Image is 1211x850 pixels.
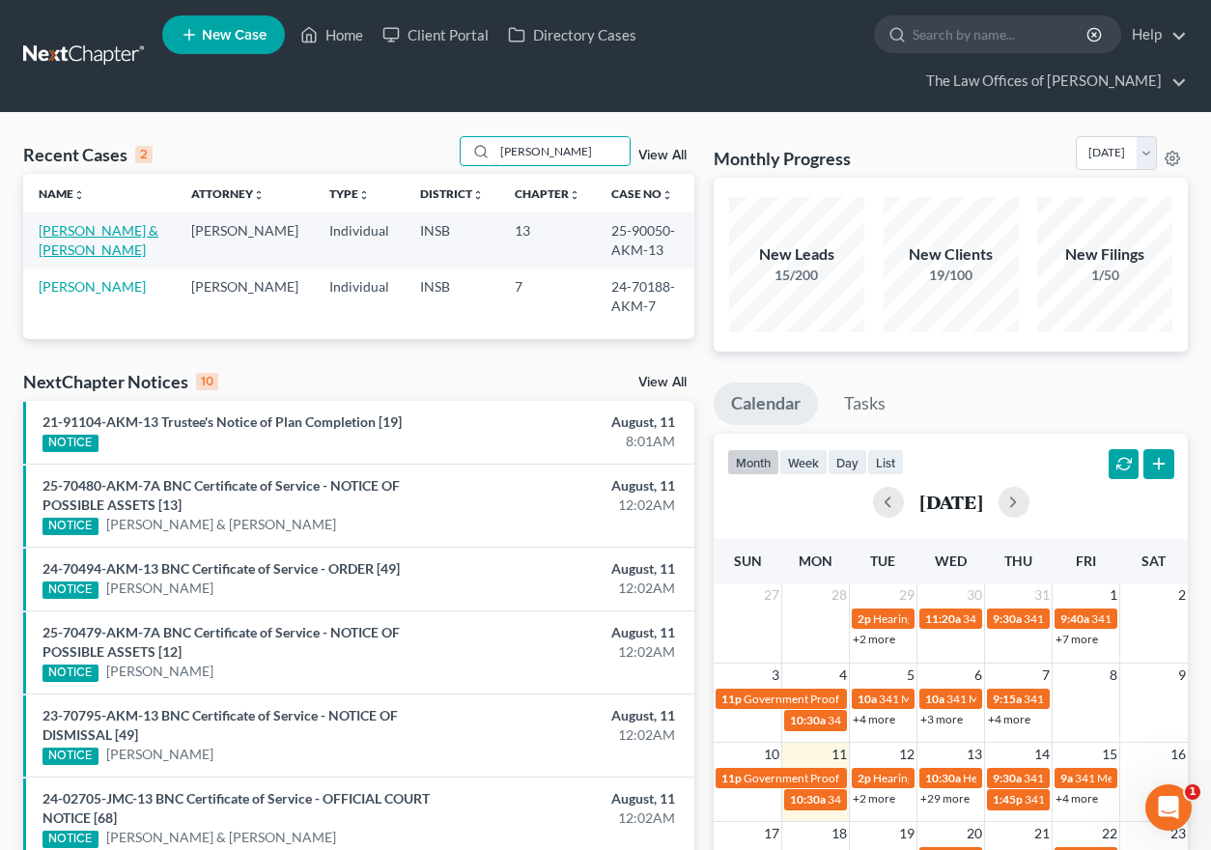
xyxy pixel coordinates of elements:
[405,212,499,268] td: INSB
[729,243,864,266] div: New Leads
[858,692,877,706] span: 10a
[494,137,630,165] input: Search by name...
[714,147,851,170] h3: Monthly Progress
[965,583,984,607] span: 30
[477,706,675,725] div: August, 11
[913,16,1089,52] input: Search by name...
[596,269,694,324] td: 24-70188-AKM-7
[42,581,99,599] div: NOTICE
[963,771,1206,785] span: Hearing for [PERSON_NAME] [PERSON_NAME]
[734,552,762,569] span: Sun
[770,664,781,687] span: 3
[253,189,265,201] i: unfold_more
[1176,583,1188,607] span: 2
[1108,664,1119,687] span: 8
[925,771,961,785] span: 10:30a
[1056,791,1098,806] a: +4 more
[176,269,314,324] td: [PERSON_NAME]
[762,743,781,766] span: 10
[1024,692,1197,706] span: 341 Meeting for [PERSON_NAME]
[858,771,871,785] span: 2p
[1025,792,1198,807] span: 341 Meeting for [PERSON_NAME]
[477,623,675,642] div: August, 11
[1032,743,1052,766] span: 14
[853,632,895,646] a: +2 more
[39,278,146,295] a: [PERSON_NAME]
[993,771,1022,785] span: 9:30a
[1037,243,1172,266] div: New Filings
[569,189,580,201] i: unfold_more
[1108,583,1119,607] span: 1
[897,822,916,845] span: 19
[1056,632,1098,646] a: +7 more
[920,712,963,726] a: +3 more
[714,382,818,425] a: Calendar
[42,624,400,660] a: 25-70479-AKM-7A BNC Certificate of Service - NOTICE OF POSSIBLE ASSETS [12]
[1040,664,1052,687] span: 7
[106,828,336,847] a: [PERSON_NAME] & [PERSON_NAME]
[828,449,867,475] button: day
[965,822,984,845] span: 20
[858,611,871,626] span: 2p
[1032,583,1052,607] span: 31
[499,269,596,324] td: 7
[830,822,849,845] span: 18
[1037,266,1172,285] div: 1/50
[477,579,675,598] div: 12:02AM
[477,432,675,451] div: 8:01AM
[1141,552,1166,569] span: Sat
[925,611,961,626] span: 11:20a
[827,382,903,425] a: Tasks
[963,611,1137,626] span: 341 Meeting for [PERSON_NAME]
[106,579,213,598] a: [PERSON_NAME]
[1032,822,1052,845] span: 21
[965,743,984,766] span: 13
[42,748,99,765] div: NOTICE
[477,808,675,828] div: 12:02AM
[202,28,267,42] span: New Case
[762,583,781,607] span: 27
[993,792,1023,807] span: 1:45p
[925,692,944,706] span: 10a
[972,664,984,687] span: 6
[790,713,826,727] span: 10:30a
[919,492,983,512] h2: [DATE]
[905,664,916,687] span: 5
[779,449,828,475] button: week
[837,664,849,687] span: 4
[853,712,895,726] a: +4 more
[853,791,895,806] a: +2 more
[42,435,99,452] div: NOTICE
[1176,664,1188,687] span: 9
[799,552,832,569] span: Mon
[135,146,153,163] div: 2
[830,583,849,607] span: 28
[39,222,158,258] a: [PERSON_NAME] & [PERSON_NAME]
[993,611,1022,626] span: 9:30a
[472,189,484,201] i: unfold_more
[42,477,400,513] a: 25-70480-AKM-7A BNC Certificate of Service - NOTICE OF POSSIBLE ASSETS [13]
[329,186,370,201] a: Typeunfold_more
[73,189,85,201] i: unfold_more
[477,476,675,496] div: August, 11
[1100,743,1119,766] span: 15
[42,560,400,577] a: 24-70494-AKM-13 BNC Certificate of Service - ORDER [49]
[39,186,85,201] a: Nameunfold_more
[662,189,673,201] i: unfold_more
[1185,784,1200,800] span: 1
[1100,822,1119,845] span: 22
[638,149,687,162] a: View All
[611,186,673,201] a: Case Nounfold_more
[873,771,1024,785] span: Hearing for [PERSON_NAME]
[828,792,1001,807] span: 341 Meeting for [PERSON_NAME]
[935,552,967,569] span: Wed
[1169,822,1188,845] span: 23
[42,518,99,535] div: NOTICE
[1060,771,1073,785] span: 9a
[196,373,218,390] div: 10
[477,559,675,579] div: August, 11
[1122,17,1187,52] a: Help
[916,64,1187,99] a: The Law Offices of [PERSON_NAME]
[42,707,398,743] a: 23-70795-AKM-13 BNC Certificate of Service - NOTICE OF DISMISSAL [49]
[106,662,213,681] a: [PERSON_NAME]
